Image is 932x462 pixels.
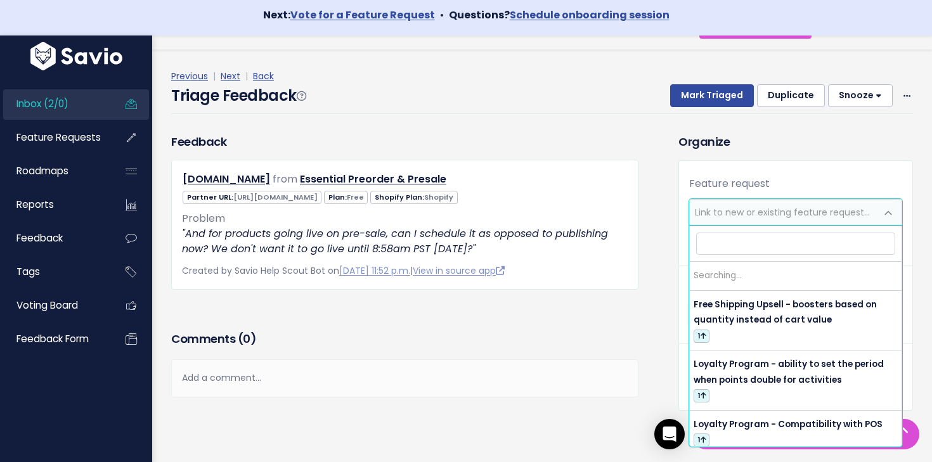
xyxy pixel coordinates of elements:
[370,191,457,204] span: Shopify Plan:
[689,176,770,191] label: Feature request
[3,324,105,354] a: Feedback form
[300,172,446,186] a: Essential Preorder & Presale
[654,419,685,449] div: Open Intercom Messenger
[183,172,270,186] a: [DOMAIN_NAME]
[3,257,105,286] a: Tags
[440,8,444,22] span: •
[27,42,126,70] img: logo-white.9d6f32f41409.svg
[221,70,240,82] a: Next
[3,89,105,119] a: Inbox (2/0)
[678,133,913,150] h3: Organize
[16,265,40,278] span: Tags
[694,389,709,402] span: 1
[210,70,218,82] span: |
[670,84,754,107] button: Mark Triaged
[757,84,825,107] button: Duplicate
[3,157,105,186] a: Roadmaps
[424,192,453,202] span: Shopify
[171,84,306,107] h4: Triage Feedback
[3,224,105,253] a: Feedback
[171,359,638,397] div: Add a comment...
[273,172,297,186] span: from
[16,164,68,177] span: Roadmaps
[510,8,670,22] a: Schedule onboarding session
[3,190,105,219] a: Reports
[324,191,368,204] span: Plan:
[290,8,435,22] a: Vote for a Feature Request
[171,330,638,348] h3: Comments ( )
[263,8,435,22] strong: Next:
[694,358,884,385] span: Loyalty Program - ability to set the period when points double for activities
[233,192,318,202] span: [URL][DOMAIN_NAME]
[16,198,54,211] span: Reports
[413,264,505,277] a: View in source app
[3,123,105,152] a: Feature Requests
[694,269,742,281] span: Searching…
[182,264,505,277] span: Created by Savio Help Scout Bot on |
[171,70,208,82] a: Previous
[243,331,250,347] span: 0
[16,231,63,245] span: Feedback
[182,211,225,226] span: Problem
[828,84,893,107] button: Snooze
[16,298,78,312] span: Voting Board
[16,332,89,345] span: Feedback form
[16,97,68,110] span: Inbox (2/0)
[695,206,870,219] span: Link to new or existing feature request...
[3,291,105,320] a: Voting Board
[183,191,321,204] span: Partner URL:
[449,8,670,22] strong: Questions?
[339,264,410,277] a: [DATE] 11:52 p.m.
[243,70,250,82] span: |
[694,330,709,343] span: 1
[694,433,709,447] span: 1
[253,70,274,82] a: Back
[171,133,226,150] h3: Feedback
[182,226,608,256] em: "And for products going live on pre-sale, can I schedule it as opposed to publishing now? We don'...
[694,298,877,326] span: Free Shipping Upsell - boosters based on quantity instead of cart value
[694,418,883,430] span: Loyalty Program - Compatibility with POS
[347,192,364,202] span: Free
[16,131,101,144] span: Feature Requests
